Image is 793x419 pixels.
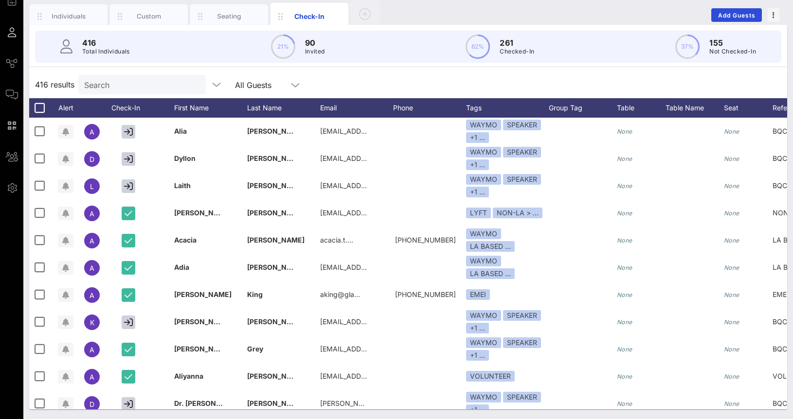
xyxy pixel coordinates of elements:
div: WAYMO [466,310,501,321]
div: SPEAKER [503,120,541,130]
span: [PERSON_NAME] [247,209,305,217]
p: Invited [305,47,325,56]
span: A [90,346,94,354]
p: Checked-In [500,47,534,56]
span: Add Guests [718,12,756,19]
div: Custom [127,12,171,21]
span: [EMAIL_ADDRESS][DOMAIN_NAME] [320,127,437,135]
i: None [724,264,739,271]
span: [EMAIL_ADDRESS][DOMAIN_NAME] [320,181,437,190]
span: [PERSON_NAME] [247,317,305,326]
i: None [617,182,632,190]
div: Individuals [47,12,90,21]
span: [EMAIL_ADDRESS][DOMAIN_NAME] [320,154,437,162]
span: D [90,400,94,408]
span: A [90,373,94,381]
span: A [90,237,94,245]
span: [EMAIL_ADDRESS][DOMAIN_NAME] [320,263,437,271]
span: [PERSON_NAME] [174,317,232,326]
span: [EMAIL_ADDRESS][DOMAIN_NAME] [320,372,437,380]
span: Alia [174,127,187,135]
i: None [617,318,632,326]
span: Laith [174,181,191,190]
div: WAYMO [466,392,501,402]
i: None [724,291,739,298]
span: A [90,264,94,272]
p: acacia.t.… [320,227,353,254]
i: None [617,155,632,162]
i: None [724,155,739,162]
p: 155 [709,37,756,49]
span: Adia [174,263,189,271]
span: EMEI [773,290,789,298]
span: A [90,209,94,218]
span: [PERSON_NAME] [174,209,232,217]
div: Table [617,98,666,118]
div: SPEAKER [503,392,541,402]
span: [PERSON_NAME] [247,154,305,162]
div: +1 ... [466,404,489,415]
div: Email [320,98,393,118]
div: WAYMO [466,147,501,157]
i: None [617,291,632,298]
div: +1 ... [466,350,489,361]
span: 416 results [35,79,74,90]
span: Dr. [PERSON_NAME] [174,399,243,407]
i: None [617,237,632,244]
span: [PERSON_NAME] [247,127,305,135]
span: A [90,291,94,299]
div: WAYMO [466,120,501,130]
div: Group Tag [549,98,617,118]
span: +12025100251 [395,290,456,298]
button: Add Guests [711,8,762,22]
i: None [617,264,632,271]
span: [PERSON_NAME][EMAIL_ADDRESS][DOMAIN_NAME] [320,399,493,407]
div: LA BASED … [466,241,515,252]
div: SPEAKER [503,174,541,185]
i: None [617,400,632,407]
div: First Name [174,98,247,118]
div: Phone [393,98,466,118]
div: +1 ... [466,159,489,170]
i: None [724,128,739,135]
div: WAYMO [466,174,501,185]
span: [PERSON_NAME] [247,399,305,407]
span: Acacia [174,236,197,244]
span: [PERSON_NAME] [247,181,305,190]
div: Tags [466,98,549,118]
span: [PERSON_NAME] [174,290,232,298]
div: Table Name [666,98,724,118]
div: WAYMO [466,228,501,239]
span: Grey [247,345,263,353]
span: K [90,318,94,327]
div: Seat [724,98,773,118]
i: None [724,346,739,353]
div: LYFT [466,208,491,218]
i: None [617,128,632,135]
span: [EMAIL_ADDRESS][DOMAIN_NAME] [320,345,437,353]
span: L [90,182,94,191]
div: +1 ... [466,323,489,333]
div: All Guests [229,75,307,94]
div: Check-In [106,98,155,118]
div: VOLUNTEER [466,371,515,382]
p: aking@gla… [320,281,360,308]
span: A [90,128,94,136]
div: SPEAKER [503,310,541,321]
div: NON-LA > … [493,208,542,218]
p: 90 [305,37,325,49]
p: Total Individuals [82,47,130,56]
span: +12016391615 [395,236,456,244]
i: None [617,209,632,217]
p: 261 [500,37,534,49]
div: LA BASED … [466,268,515,279]
div: All Guests [235,81,271,89]
span: [PERSON_NAME] [247,236,305,244]
span: D [90,155,94,163]
div: WAYMO [466,337,501,348]
span: Aliyanna [174,372,203,380]
div: Last Name [247,98,320,118]
i: None [724,400,739,407]
i: None [724,209,739,217]
i: None [617,373,632,380]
